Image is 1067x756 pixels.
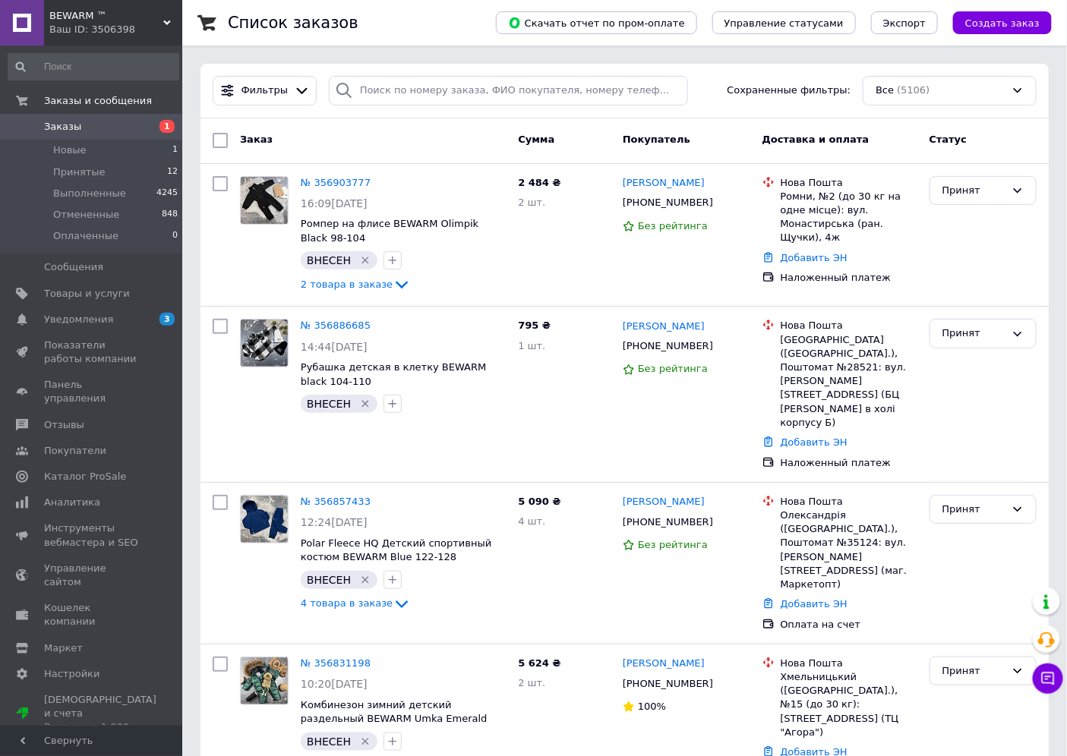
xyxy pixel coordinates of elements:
[518,677,545,688] span: 2 шт.
[240,134,273,145] span: Заказ
[871,11,938,34] button: Экспорт
[781,456,917,470] div: Наложенный платеж
[8,53,179,80] input: Поиск
[241,496,288,543] img: Фото товару
[953,11,1052,34] button: Создать заказ
[781,333,917,430] div: [GEOGRAPHIC_DATA] ([GEOGRAPHIC_DATA].), Поштомат №28521: вул. [PERSON_NAME][STREET_ADDRESS] (БЦ [...
[638,539,708,550] span: Без рейтинга
[301,320,371,331] a: № 356886685
[241,177,288,224] img: Фото товару
[781,618,917,632] div: Оплата на счет
[301,516,368,528] span: 12:24[DATE]
[162,208,178,222] span: 848
[623,320,705,334] a: [PERSON_NAME]
[781,436,848,448] a: Добавить ЭН
[44,601,140,628] span: Кошелек компании
[938,17,1052,28] a: Создать заказ
[508,16,685,30] span: Скачать отчет по пром-оплате
[44,418,84,432] span: Отзывы
[44,260,103,274] span: Сообщения
[53,165,106,179] span: Принятые
[307,736,351,748] span: ВНЕСЕН
[228,14,358,32] h1: Список заказов
[496,11,697,34] button: Скачать отчет по пром-оплате
[44,562,140,589] span: Управление сайтом
[44,496,100,509] span: Аналитика
[359,254,371,266] svg: Удалить метку
[781,495,917,509] div: Нова Пошта
[781,176,917,190] div: Нова Пошта
[44,313,113,326] span: Уведомления
[44,339,140,366] span: Показатели работы компании
[44,693,156,735] span: [DEMOGRAPHIC_DATA] и счета
[53,143,87,157] span: Новые
[518,320,551,331] span: 795 ₴
[307,398,351,410] span: ВНЕСЕН
[930,134,968,145] span: Статус
[781,657,917,670] div: Нова Пошта
[167,165,178,179] span: 12
[623,495,705,509] a: [PERSON_NAME]
[518,134,554,145] span: Сумма
[942,183,1005,199] div: Принят
[876,83,894,98] span: Все
[620,336,716,356] div: [PHONE_NUMBER]
[518,340,545,351] span: 1 шт.
[301,218,478,244] span: Ромпер на флисе BEWARM Olimpik Black 98-104
[781,670,917,739] div: Хмельницький ([GEOGRAPHIC_DATA].), №15 (до 30 кг): [STREET_ADDRESS] (ТЦ "Агора")
[240,495,289,543] a: Фото товару
[301,197,368,209] span: 16:09[DATE]
[159,313,175,326] span: 3
[301,361,486,387] a: Рубашка детская в клетку BEWARM black 104-110
[307,254,351,266] span: ВНЕСЕН
[44,444,106,458] span: Покупатели
[942,663,1005,679] div: Принят
[883,17,926,29] span: Экспорт
[53,187,126,200] span: Выполненные
[359,736,371,748] svg: Удалить метку
[44,120,81,134] span: Заказы
[781,252,848,263] a: Добавить ЭН
[301,597,393,609] span: 4 товара в заказе
[44,287,130,301] span: Товары и услуги
[965,17,1040,29] span: Создать заказ
[301,496,371,507] a: № 356857433
[638,220,708,232] span: Без рейтинга
[44,378,140,405] span: Панель управления
[241,657,288,704] img: Фото товару
[301,537,491,563] a: Polar Fleece HQ Детский спортивный костюм BEWARM Blue 122-128
[638,701,666,712] span: 100%
[623,134,690,145] span: Покупатель
[240,176,289,225] a: Фото товару
[301,699,488,739] a: Комбинезон зимний детский раздельный BEWARM Umka Emerald 116-122
[1033,663,1063,694] button: Чат с покупателем
[942,502,1005,518] div: Принят
[712,11,856,34] button: Управление статусами
[518,177,560,188] span: 2 484 ₴
[159,120,175,133] span: 1
[240,319,289,367] a: Фото товару
[44,641,83,655] span: Маркет
[172,143,178,157] span: 1
[44,667,99,681] span: Настройки
[638,363,708,374] span: Без рейтинга
[762,134,870,145] span: Доставка и оплата
[301,678,368,690] span: 10:20[DATE]
[781,190,917,245] div: Ромни, №2 (до 30 кг на одне місце): вул. Монастирська (ран. Щучки), 4ж
[301,279,393,290] span: 2 товара в заказе
[724,17,844,29] span: Управление статусами
[518,515,545,527] span: 4 шт.
[620,193,716,213] div: [PHONE_NUMBER]
[241,320,288,367] img: Фото товару
[301,279,411,290] a: 2 товара в заказе
[172,229,178,243] span: 0
[359,398,371,410] svg: Удалить метку
[518,496,560,507] span: 5 090 ₴
[307,574,351,586] span: ВНЕСЕН
[781,598,848,610] a: Добавить ЭН
[241,83,289,98] span: Фильтры
[781,271,917,285] div: Наложенный платеж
